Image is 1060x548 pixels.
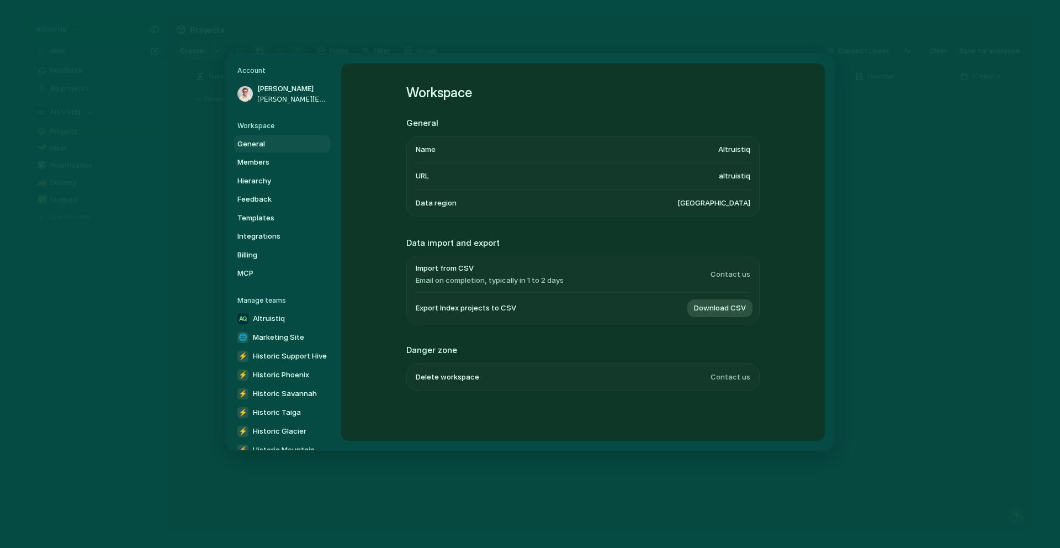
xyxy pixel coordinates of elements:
span: Historic Glacier [253,426,306,437]
span: altruistiq [719,171,750,182]
span: URL [416,171,429,182]
span: Integrations [237,231,308,242]
div: ⚡ [237,425,248,436]
div: 🌐 [237,331,248,342]
span: MCP [237,268,308,279]
span: Contact us [711,372,750,383]
div: ⚡ [237,369,248,380]
span: Historic Support Hive [253,351,327,362]
div: ⚡ [237,407,248,418]
span: Name [416,144,436,155]
a: Feedback [234,191,330,208]
a: ⚡Historic Support Hive [234,347,336,365]
span: Feedback [237,194,308,205]
div: ⚡ [237,444,248,455]
a: ⚡Historic Glacier [234,422,336,440]
a: Members [234,154,330,171]
span: Billing [237,249,308,260]
span: Historic Taiga [253,407,301,418]
span: Data region [416,198,457,209]
span: Altruistiq [718,144,750,155]
span: Altruistiq [253,313,285,324]
h2: Danger zone [406,344,760,357]
h5: Manage teams [237,295,330,305]
a: ⚡Historic Savannah [234,384,336,402]
div: ⚡ [237,350,248,361]
span: General [237,138,308,149]
span: Export Index projects to CSV [416,303,516,314]
a: Templates [234,209,330,226]
a: ⚡Historic Taiga [234,403,336,421]
span: Marketing Site [253,332,304,343]
a: General [234,135,330,152]
span: [PERSON_NAME][EMAIL_ADDRESS][DOMAIN_NAME] [257,94,328,104]
span: Historic Mountain [253,445,315,456]
a: Billing [234,246,330,264]
span: [PERSON_NAME] [257,83,328,94]
span: Import from CSV [416,263,564,274]
a: Integrations [234,228,330,245]
h2: Data import and export [406,236,760,249]
a: Hierarchy [234,172,330,189]
div: ⚡ [237,388,248,399]
a: Altruistiq [234,309,336,327]
span: [GEOGRAPHIC_DATA] [677,198,750,209]
span: Historic Savannah [253,388,317,399]
span: Hierarchy [237,175,308,186]
a: ⚡Historic Phoenix [234,366,336,383]
span: Contact us [711,269,750,280]
span: Templates [237,212,308,223]
span: Delete workspace [416,372,479,383]
a: [PERSON_NAME][PERSON_NAME][EMAIL_ADDRESS][DOMAIN_NAME] [234,80,330,108]
a: 🌐Marketing Site [234,328,336,346]
a: ⚡Historic Mountain [234,441,336,459]
span: Historic Phoenix [253,370,309,381]
h1: Workspace [406,83,760,103]
span: Email on completion, typically in 1 to 2 days [416,275,564,286]
h5: Workspace [237,120,330,130]
span: Download CSV [694,303,746,314]
span: Members [237,157,308,168]
button: Download CSV [687,299,752,317]
h2: General [406,117,760,130]
a: MCP [234,265,330,282]
h5: Account [237,66,330,76]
